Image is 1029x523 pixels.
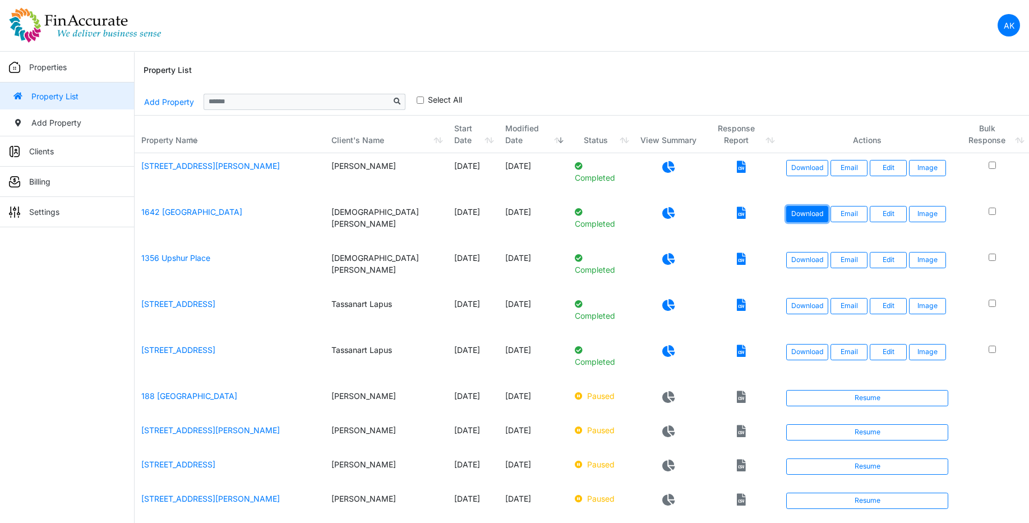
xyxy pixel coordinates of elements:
[909,206,946,222] button: Image
[499,245,568,291] td: [DATE]
[909,298,946,314] button: Image
[325,291,447,337] td: Tassanart Lapus
[325,418,447,452] td: [PERSON_NAME]
[786,493,948,508] a: Resume
[447,486,498,520] td: [DATE]
[447,383,498,418] td: [DATE]
[499,291,568,337] td: [DATE]
[575,206,627,230] p: Completed
[830,344,868,360] button: Email
[955,116,1029,153] th: Bulk Response: activate to sort column ascending
[29,176,50,187] p: Billing
[830,252,868,268] button: Email
[786,424,948,440] a: Resume
[9,176,20,187] img: sidemenu_billing.png
[634,116,703,153] th: View Summary
[786,390,948,406] a: Resume
[575,298,627,322] p: Completed
[447,245,498,291] td: [DATE]
[575,458,627,470] p: Paused
[870,160,907,176] a: Edit
[9,62,20,73] img: sidemenu_properties.png
[575,252,627,276] p: Completed
[499,116,568,153] th: Modified Date: activate to sort column ascending
[779,116,955,153] th: Actions
[830,160,868,176] button: Email
[568,116,634,153] th: Status: activate to sort column ascending
[786,458,948,474] a: Resume
[29,61,67,73] p: Properties
[575,344,627,368] p: Completed
[141,161,280,171] a: [STREET_ADDRESS][PERSON_NAME]
[144,92,195,112] a: Add Property
[141,207,242,217] a: 1642 [GEOGRAPHIC_DATA]
[325,337,447,383] td: Tassanart Lapus
[499,383,568,418] td: [DATE]
[870,344,907,360] a: Edit
[575,160,627,183] p: Completed
[141,253,210,263] a: 1356 Upshur Place
[204,94,390,109] input: Sizing example input
[325,245,447,291] td: [DEMOGRAPHIC_DATA][PERSON_NAME]
[499,486,568,520] td: [DATE]
[909,344,946,360] button: Image
[786,160,828,176] a: Download
[499,199,568,245] td: [DATE]
[830,206,868,222] button: Email
[447,199,498,245] td: [DATE]
[447,337,498,383] td: [DATE]
[9,146,20,157] img: sidemenu_client.png
[447,116,498,153] th: Start Date: activate to sort column ascending
[703,116,780,153] th: Response Report: activate to sort column ascending
[29,145,54,157] p: Clients
[786,252,828,268] a: Download
[575,390,627,402] p: Paused
[141,425,280,435] a: [STREET_ADDRESS][PERSON_NAME]
[141,494,280,503] a: [STREET_ADDRESS][PERSON_NAME]
[499,337,568,383] td: [DATE]
[909,160,946,176] button: Image
[325,199,447,245] td: [DEMOGRAPHIC_DATA][PERSON_NAME]
[575,493,627,504] p: Paused
[830,298,868,314] button: Email
[325,486,447,520] td: [PERSON_NAME]
[447,153,498,199] td: [DATE]
[575,424,627,436] p: Paused
[499,418,568,452] td: [DATE]
[144,66,192,75] h6: Property List
[428,94,462,105] label: Select All
[141,460,215,469] a: [STREET_ADDRESS]
[909,252,946,268] button: Image
[786,206,828,222] a: Download
[141,345,215,355] a: [STREET_ADDRESS]
[141,391,237,401] a: 188 [GEOGRAPHIC_DATA]
[9,7,161,43] img: spp logo
[325,383,447,418] td: [PERSON_NAME]
[870,298,907,314] a: Edit
[325,452,447,486] td: [PERSON_NAME]
[870,206,907,222] a: Edit
[447,291,498,337] td: [DATE]
[141,299,215,309] a: [STREET_ADDRESS]
[9,207,20,218] img: sidemenu_settings.png
[786,298,828,314] a: Download
[447,452,498,486] td: [DATE]
[325,153,447,199] td: [PERSON_NAME]
[499,153,568,199] td: [DATE]
[135,116,325,153] th: Property Name: activate to sort column ascending
[499,452,568,486] td: [DATE]
[998,14,1020,36] a: AK
[447,418,498,452] td: [DATE]
[870,252,907,268] a: Edit
[325,116,447,153] th: Client's Name: activate to sort column ascending
[1004,20,1014,31] p: AK
[29,206,59,218] p: Settings
[786,344,828,360] a: Download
